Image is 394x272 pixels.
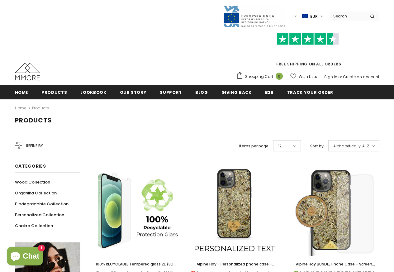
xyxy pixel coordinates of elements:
span: Lookbook [80,89,106,95]
span: Organika Collection [15,190,57,196]
iframe: Customer reviews powered by Trustpilot [236,45,379,61]
span: Home [15,89,28,95]
span: Giving back [221,89,252,95]
a: Alpine Hay - Personalized phone case - Personalized gift [189,261,280,268]
a: Biodegradable Collection [15,198,69,209]
label: Items per page [239,143,268,149]
span: B2B [265,89,274,95]
span: Categories [15,163,46,169]
a: Javni Razpis [223,13,285,19]
span: Products [41,89,67,95]
span: EUR [310,13,318,20]
img: MMORE Cases [15,63,40,80]
span: Personalized Collection [15,212,64,218]
a: Home [15,85,28,99]
a: Organika Collection [15,188,57,198]
a: Wish Lists [290,71,317,82]
span: Wish Lists [299,74,317,80]
span: Alphabetically, A-Z [333,143,369,149]
a: B2B [265,85,274,99]
span: Blog [195,89,208,95]
a: Products [41,85,67,99]
a: Shopping Cart 0 [236,72,286,81]
span: 0 [276,73,283,80]
a: Personalized Collection [15,209,64,220]
span: 12 [278,143,282,149]
img: Trust Pilot Stars [277,33,339,45]
a: Our Story [120,85,147,99]
inbox-online-store-chat: Shopify online store chat [5,247,45,267]
span: Our Story [120,89,147,95]
label: Sort by [310,143,324,149]
input: Search Site [330,12,365,21]
span: Track your order [287,89,333,95]
a: Create an account [343,74,379,79]
a: Products [32,105,49,111]
a: Chakra Collection [15,220,53,231]
a: Blog [195,85,208,99]
a: Wood Collection [15,177,50,188]
a: Giving back [221,85,252,99]
span: Products [15,116,52,125]
a: Alpine Hay BUNDLE Phone Case + Screen Protector + Alpine Hay Wireless Charger [289,261,379,268]
span: Wood Collection [15,179,50,185]
span: Refine by [26,142,43,149]
a: Sign In [324,74,337,79]
span: FREE SHIPPING ON ALL ORDERS [236,36,379,67]
span: Biodegradable Collection [15,201,69,207]
a: Track your order [287,85,333,99]
span: Chakra Collection [15,223,53,229]
img: Javni Razpis [223,5,285,28]
a: Home [15,104,26,112]
a: Lookbook [80,85,106,99]
a: 100% RECYCLABLE Tempered glass 2D/3D screen protector [90,261,180,268]
a: support [160,85,182,99]
span: or [338,74,342,79]
span: support [160,89,182,95]
span: Shopping Cart [245,74,273,80]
